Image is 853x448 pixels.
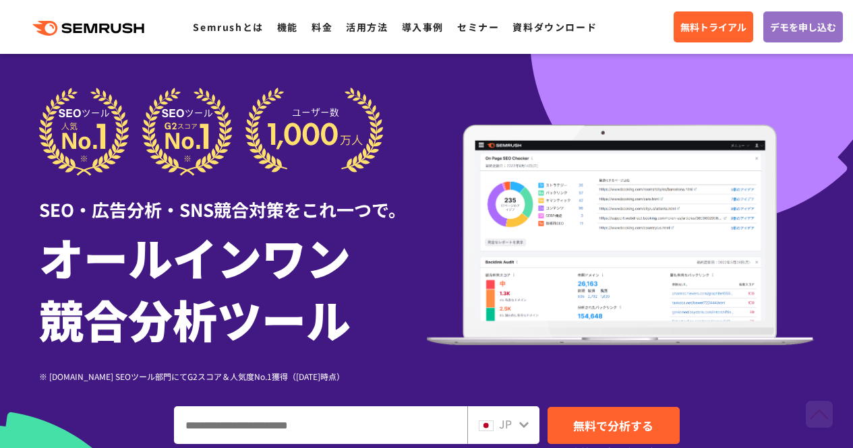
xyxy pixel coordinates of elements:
a: 導入事例 [402,20,444,34]
span: JP [499,416,512,432]
span: 無料トライアル [680,20,746,34]
a: 料金 [312,20,332,34]
a: Semrushとは [193,20,263,34]
h1: オールインワン 競合分析ツール [39,226,427,350]
a: セミナー [457,20,499,34]
div: SEO・広告分析・SNS競合対策をこれ一つで。 [39,176,427,222]
div: ※ [DOMAIN_NAME] SEOツール部門にてG2スコア＆人気度No.1獲得（[DATE]時点） [39,370,427,383]
span: デモを申し込む [770,20,836,34]
a: 無料トライアル [674,11,753,42]
span: 無料で分析する [573,417,653,434]
a: 資料ダウンロード [512,20,597,34]
a: 活用方法 [346,20,388,34]
a: デモを申し込む [763,11,843,42]
a: 無料で分析する [548,407,680,444]
input: ドメイン、キーワードまたはURLを入力してください [175,407,467,443]
a: 機能 [277,20,298,34]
